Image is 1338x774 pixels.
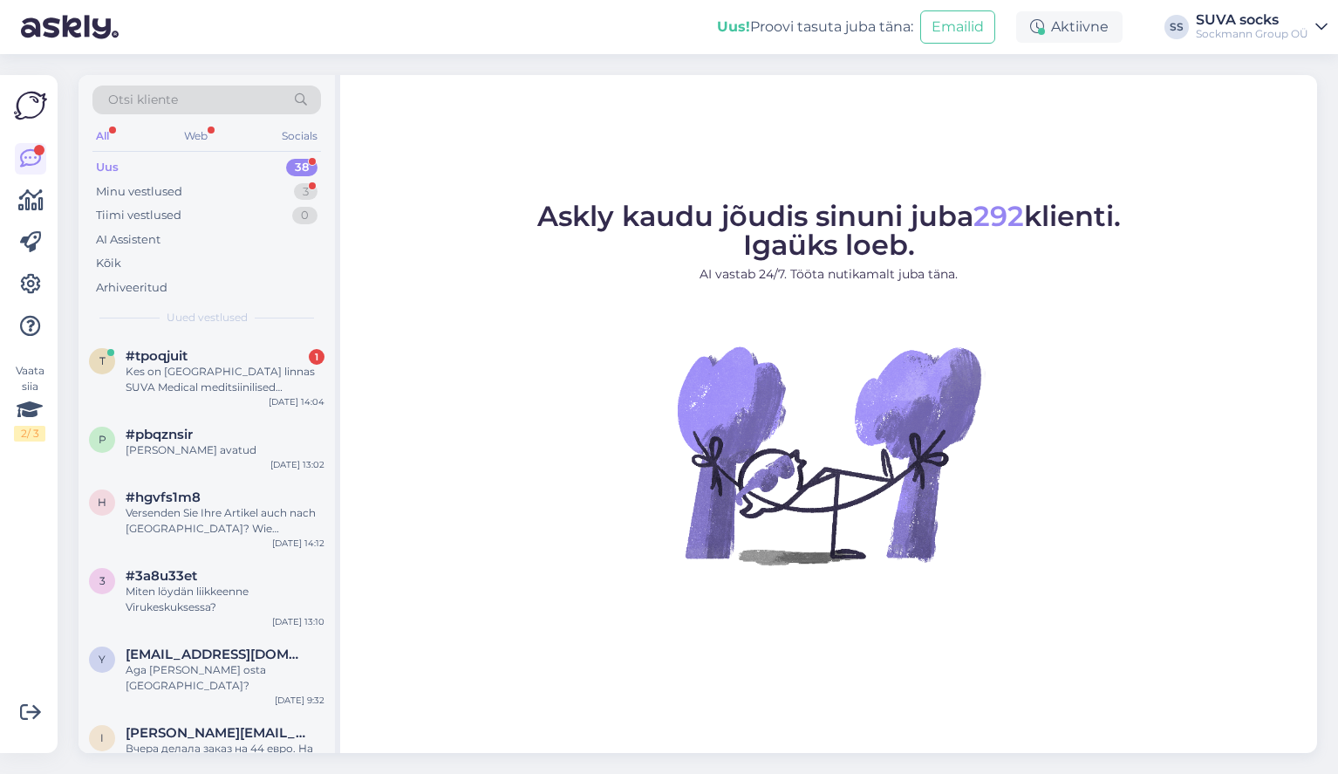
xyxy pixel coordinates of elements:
[920,10,995,44] button: Emailid
[1164,15,1189,39] div: SS
[717,18,750,35] b: Uus!
[126,442,324,458] div: [PERSON_NAME] avatud
[96,207,181,224] div: Tiimi vestlused
[717,17,913,38] div: Proovi tasuta juba täna:
[537,199,1121,262] span: Askly kaudu jõudis sinuni juba klienti. Igaüks loeb.
[672,298,986,612] img: No Chat active
[126,662,324,694] div: Aga [PERSON_NAME] osta [GEOGRAPHIC_DATA]?
[294,183,317,201] div: 3
[286,159,317,176] div: 38
[278,125,321,147] div: Socials
[100,731,104,744] span: i
[292,207,317,224] div: 0
[1196,13,1328,41] a: SUVA socksSockmann Group OÜ
[14,363,45,442] div: Vaata siia
[181,125,211,147] div: Web
[126,568,197,584] span: #3a8u33et
[14,89,47,122] img: Askly Logo
[272,537,324,550] div: [DATE] 14:12
[1196,13,1308,27] div: SUVA socks
[96,231,160,249] div: AI Assistent
[1196,27,1308,41] div: Sockmann Group OÜ
[126,427,193,442] span: #pbqznsir
[96,183,182,201] div: Minu vestlused
[272,615,324,628] div: [DATE] 13:10
[96,255,121,272] div: Kõik
[98,496,106,509] span: h
[270,458,324,471] div: [DATE] 13:02
[126,348,188,364] span: #tpoqjuit
[126,647,307,662] span: yloilomets@gmail.com
[99,653,106,666] span: y
[126,364,324,395] div: Kes on [GEOGRAPHIC_DATA] linnas SUVA Medical meditsiinilised survepõlvikud klass Ccl II 23 - 32 m...
[96,279,167,297] div: Arhiveeritud
[99,354,106,367] span: t
[96,159,119,176] div: Uus
[126,741,324,772] div: Вчера делала заказ на 44 евро. На вашем сайте сказано, что начиная с 40 евро, доставка бесплатная...
[1016,11,1123,43] div: Aktiivne
[92,125,113,147] div: All
[537,265,1121,284] p: AI vastab 24/7. Tööta nutikamalt juba täna.
[14,426,45,442] div: 2 / 3
[126,505,324,537] div: Versenden Sie Ihre Artikel auch nach [GEOGRAPHIC_DATA]? Wie [PERSON_NAME] sind die Vetsandkosten ...
[167,310,248,325] span: Uued vestlused
[275,694,324,707] div: [DATE] 9:32
[973,199,1024,233] span: 292
[108,91,178,109] span: Otsi kliente
[269,395,324,408] div: [DATE] 14:04
[126,725,307,741] span: inna.kozlovskaja@gmail.com
[99,574,106,587] span: 3
[309,349,324,365] div: 1
[99,433,106,446] span: p
[126,584,324,615] div: Miten löydän liikkeenne Virukeskuksessa?
[126,490,201,505] span: #hgvfs1m8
